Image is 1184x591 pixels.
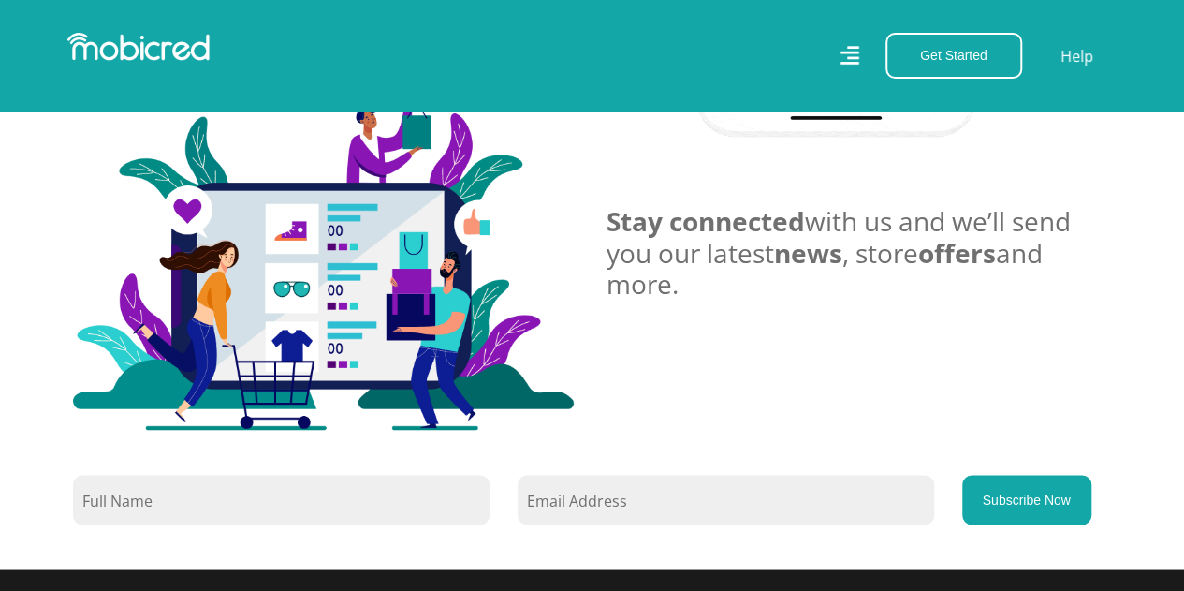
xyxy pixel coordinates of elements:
[73,475,490,525] input: Full Name
[885,33,1022,79] button: Get Started
[518,475,934,525] input: Email Address
[962,475,1091,525] button: Subscribe Now
[918,235,996,271] span: offers
[607,203,805,239] span: Stay connected
[67,33,210,61] img: Mobicred
[1060,44,1094,68] a: Help
[607,206,1112,301] h3: with us and we’ll send you our latest , store and more.
[774,235,842,271] span: news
